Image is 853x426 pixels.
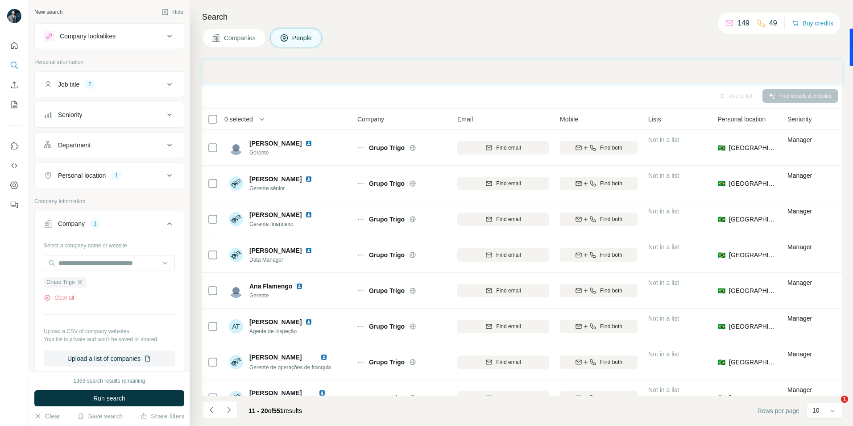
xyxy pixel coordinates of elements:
span: Find email [496,144,521,152]
img: LinkedIn logo [320,354,327,361]
span: [GEOGRAPHIC_DATA] [729,143,777,152]
span: Companies [224,33,257,42]
span: Gerente [249,292,306,300]
span: Seniority [787,115,812,124]
p: 149 [737,18,749,29]
span: Manager [787,386,812,393]
button: Find both [560,141,638,155]
span: Find both [600,180,622,188]
div: 2 [85,80,95,88]
span: Company [357,115,384,124]
button: Find email [457,248,549,262]
span: Find email [496,287,521,295]
img: Logo of Grupo Trigo [357,359,364,366]
img: Avatar [229,212,243,226]
img: Avatar [229,248,243,262]
button: Find both [560,284,638,297]
img: LinkedIn logo [305,247,312,254]
span: 🇧🇷 [718,143,725,152]
div: Job title [58,80,79,89]
button: Job title2 [35,74,184,95]
button: Dashboard [7,177,21,193]
span: Ana Flamengo [249,282,292,291]
span: Grupo Trigo [46,278,75,286]
img: LinkedIn logo [305,175,312,183]
div: Company [58,219,85,228]
button: Use Surfe API [7,158,21,174]
span: 11 - 20 [248,407,268,414]
div: 1 [90,220,100,228]
img: Avatar [229,355,243,369]
span: 🇧🇷 [718,358,725,367]
p: Personal information [34,58,184,66]
button: Navigate to previous page [202,401,220,419]
button: Find email [457,284,549,297]
span: Lists [648,115,661,124]
span: Not in a list [648,315,679,322]
span: Mobile [560,115,578,124]
span: Agente de inspeção [249,327,316,335]
span: Gerente financeiro [249,220,316,228]
span: Rows per page [758,406,799,415]
img: LinkedIn logo [305,140,312,147]
span: 1 [841,396,848,403]
div: Department [58,141,91,150]
div: Seniority [58,110,82,119]
button: Buy credits [792,17,833,29]
p: Your list is private and won't be saved or shared. [44,335,175,343]
span: Gerente [249,149,316,157]
button: Use Surfe on LinkedIn [7,138,21,154]
span: 🇧🇷 [718,393,725,402]
span: Grupo Trigo [369,215,405,224]
button: Feedback [7,197,21,213]
span: [PERSON_NAME] [249,139,302,148]
span: Not in a list [648,279,679,286]
button: Enrich CSV [7,77,21,93]
span: [PERSON_NAME] [249,389,302,397]
span: Personal location [718,115,766,124]
button: Clear [34,412,60,421]
div: AT [229,319,243,334]
div: 1 [111,171,121,180]
span: Grupo Trigo [369,393,405,402]
img: LinkedIn logo [296,283,303,290]
span: [PERSON_NAME] [249,354,302,361]
span: Not in a list [648,386,679,393]
span: Manager [787,279,812,286]
button: Search [7,57,21,73]
div: Select a company name or website [44,238,175,250]
button: Hide [155,5,190,19]
span: [GEOGRAPHIC_DATA] [729,179,777,188]
span: Find email [496,251,521,259]
span: Run search [93,394,125,403]
p: 10 [812,406,820,415]
span: Data Manager [249,256,316,264]
img: Avatar [229,284,243,298]
img: Logo of Grupo Trigo [357,394,364,401]
span: of [268,407,273,414]
span: Find both [600,358,622,366]
span: [GEOGRAPHIC_DATA] [729,322,777,331]
button: Company1 [35,213,184,238]
p: Upload a CSV of company websites. [44,327,175,335]
span: results [248,407,302,414]
span: [PERSON_NAME] [249,175,302,184]
span: Find both [600,144,622,152]
span: Find both [600,251,622,259]
span: Grupo Trigo [369,179,405,188]
img: Logo of Grupo Trigo [357,144,364,151]
button: My lists [7,96,21,113]
div: New search [34,8,62,16]
h4: Search [202,11,842,23]
span: Find email [496,180,521,188]
span: People [292,33,313,42]
button: Find both [560,355,638,369]
span: Find both [600,287,622,295]
span: Not in a list [648,351,679,358]
span: 🇧🇷 [718,179,725,188]
button: Navigate to next page [220,401,238,419]
span: [GEOGRAPHIC_DATA] [729,393,777,402]
span: [PERSON_NAME] [249,211,302,218]
button: Seniority [35,104,184,125]
div: Personal location [58,171,106,180]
